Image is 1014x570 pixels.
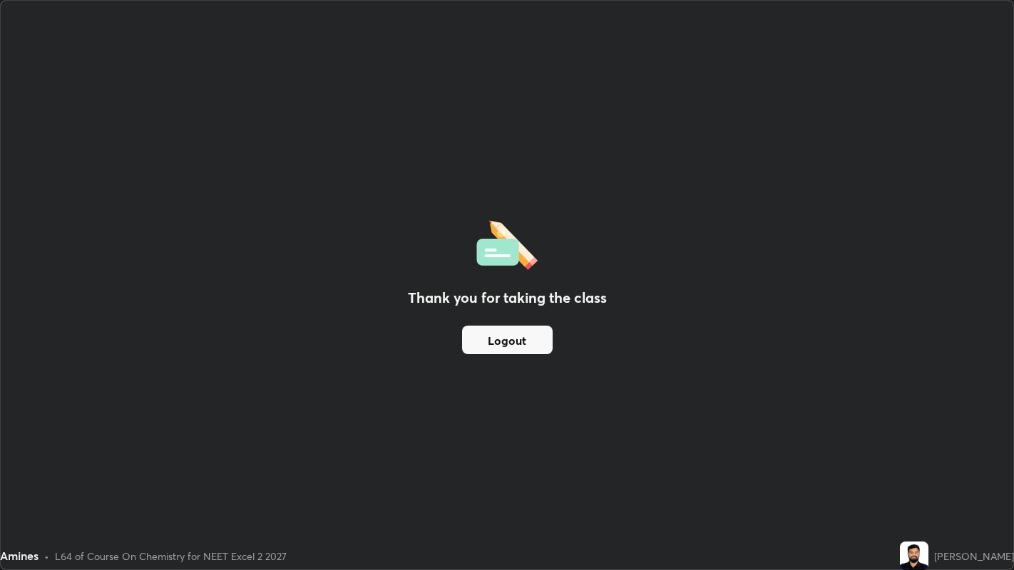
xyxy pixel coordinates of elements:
[55,549,287,564] div: L64 of Course On Chemistry for NEET Excel 2 2027
[476,216,538,270] img: offlineFeedback.1438e8b3.svg
[408,287,607,309] h2: Thank you for taking the class
[900,541,928,570] img: 4925d321413647ba8554cd8cd00796ad.jpg
[44,549,49,564] div: •
[462,326,553,354] button: Logout
[934,549,1014,564] div: [PERSON_NAME]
